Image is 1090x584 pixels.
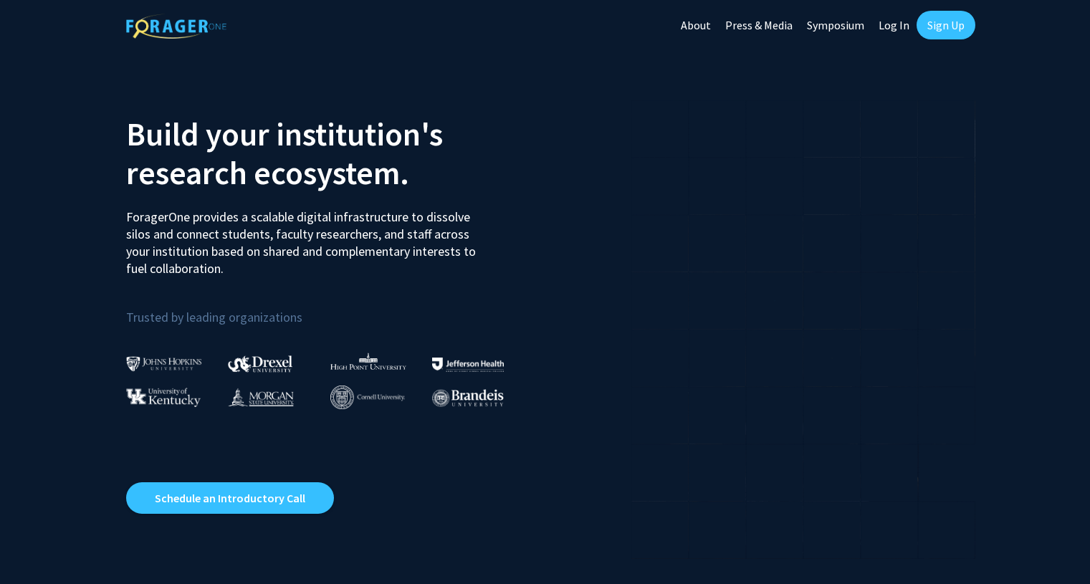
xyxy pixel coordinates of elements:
img: Brandeis University [432,389,504,407]
p: Trusted by leading organizations [126,289,535,328]
img: Johns Hopkins University [126,356,202,371]
img: University of Kentucky [126,388,201,407]
a: Sign Up [917,11,975,39]
img: Drexel University [228,355,292,372]
img: Thomas Jefferson University [432,358,504,371]
p: ForagerOne provides a scalable digital infrastructure to dissolve silos and connect students, fac... [126,198,486,277]
img: Cornell University [330,386,405,409]
img: Morgan State University [228,388,294,406]
h2: Build your institution's research ecosystem. [126,115,535,192]
a: Opens in a new tab [126,482,334,514]
img: ForagerOne Logo [126,14,226,39]
img: High Point University [330,353,406,370]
